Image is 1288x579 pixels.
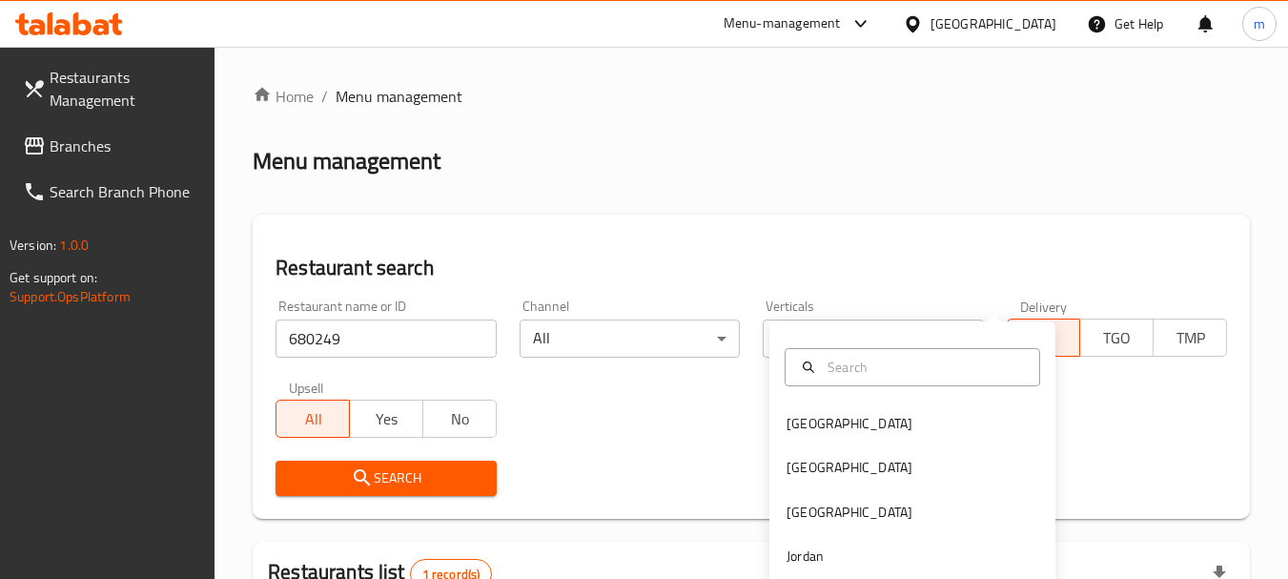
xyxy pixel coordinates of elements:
button: Yes [349,400,423,438]
button: TGO [1079,319,1154,357]
input: Search for restaurant name or ID.. [276,320,496,358]
span: Search [291,466,480,490]
div: [GEOGRAPHIC_DATA] [930,13,1056,34]
button: TMP [1153,319,1227,357]
div: [GEOGRAPHIC_DATA] [787,413,912,434]
nav: breadcrumb [253,85,1250,108]
span: Yes [358,405,416,433]
span: No [431,405,489,433]
span: Branches [50,134,200,157]
div: [GEOGRAPHIC_DATA] [787,457,912,478]
span: TGO [1088,324,1146,352]
input: Search [820,357,1028,378]
div: Jordan [787,546,824,567]
div: All [763,320,983,358]
a: Search Branch Phone [8,169,215,215]
a: Home [253,85,314,108]
div: Menu-management [724,12,841,35]
label: Delivery [1020,300,1068,313]
span: Get support on: [10,265,97,290]
button: All [1007,319,1081,357]
a: Support.OpsPlatform [10,284,131,309]
span: Restaurants Management [50,66,200,112]
button: All [276,400,350,438]
span: Search Branch Phone [50,180,200,203]
span: 1.0.0 [59,233,89,258]
h2: Menu management [253,146,440,176]
span: TMP [1161,324,1219,352]
div: All [520,320,740,358]
div: [GEOGRAPHIC_DATA] [787,502,912,523]
h2: Restaurant search [276,254,1227,282]
label: Upsell [289,381,324,394]
span: Menu management [336,85,462,108]
span: All [284,405,342,433]
span: m [1254,13,1265,34]
a: Branches [8,123,215,169]
button: No [422,400,497,438]
a: Restaurants Management [8,54,215,123]
button: Search [276,461,496,496]
span: Version: [10,233,56,258]
li: / [321,85,328,108]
